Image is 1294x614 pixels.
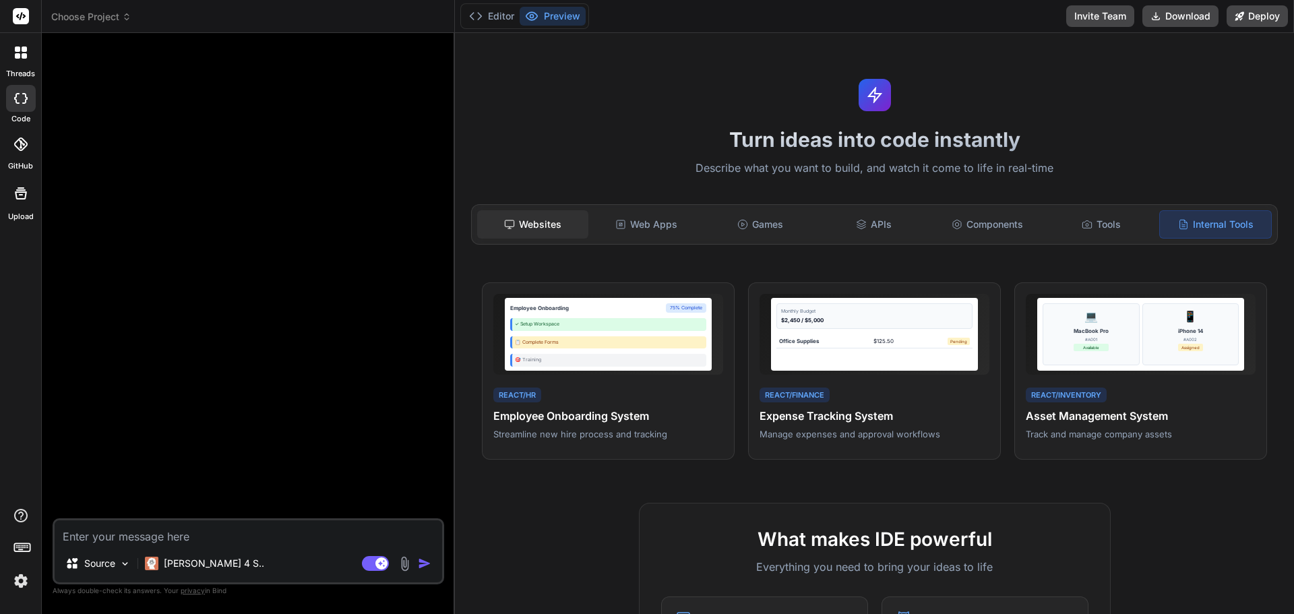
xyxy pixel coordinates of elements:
[932,210,1043,239] div: Components
[6,68,35,80] label: threads
[661,525,1088,553] h2: What makes IDE powerful
[53,584,444,597] p: Always double-check its answers. Your in Bind
[760,408,989,424] h4: Expense Tracking System
[1227,5,1288,27] button: Deploy
[9,570,32,592] img: settings
[493,408,723,424] h4: Employee Onboarding System
[1026,428,1256,440] p: Track and manage company assets
[1046,210,1157,239] div: Tools
[1026,408,1256,424] h4: Asset Management System
[145,557,158,570] img: Claude 4 Sonnet
[1142,5,1219,27] button: Download
[1178,336,1203,342] div: #A002
[463,127,1286,152] h1: Turn ideas into code instantly
[464,7,520,26] button: Editor
[948,338,970,345] div: Pending
[51,10,131,24] span: Choose Project
[477,210,588,239] div: Websites
[84,557,115,570] p: Source
[164,557,264,570] p: [PERSON_NAME] 4 S..
[1074,344,1109,351] div: Available
[181,586,205,594] span: privacy
[760,428,989,440] p: Manage expenses and approval workflows
[705,210,816,239] div: Games
[1074,336,1109,342] div: #A001
[781,316,968,324] div: $2,450 / $5,000
[1183,308,1197,324] div: 📱
[873,337,894,345] div: $125.50
[510,354,706,367] div: 🎯 Training
[1084,308,1098,324] div: 💻
[397,556,412,572] img: attachment
[1026,388,1107,403] div: React/Inventory
[760,388,830,403] div: React/Finance
[1074,327,1109,335] div: MacBook Pro
[119,558,131,570] img: Pick Models
[781,308,968,315] div: Monthly Budget
[1066,5,1134,27] button: Invite Team
[8,211,34,222] label: Upload
[510,336,706,349] div: 📋 Complete Forms
[1178,344,1203,351] div: Assigned
[1159,210,1272,239] div: Internal Tools
[779,337,819,345] div: Office Supplies
[8,160,33,172] label: GitHub
[510,318,706,331] div: ✓ Setup Workspace
[661,559,1088,575] p: Everything you need to bring your ideas to life
[1178,327,1203,335] div: iPhone 14
[463,160,1286,177] p: Describe what you want to build, and watch it come to life in real-time
[818,210,929,239] div: APIs
[510,304,569,312] div: Employee Onboarding
[591,210,702,239] div: Web Apps
[520,7,586,26] button: Preview
[493,428,723,440] p: Streamline new hire process and tracking
[493,388,541,403] div: React/HR
[11,113,30,125] label: code
[418,557,431,570] img: icon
